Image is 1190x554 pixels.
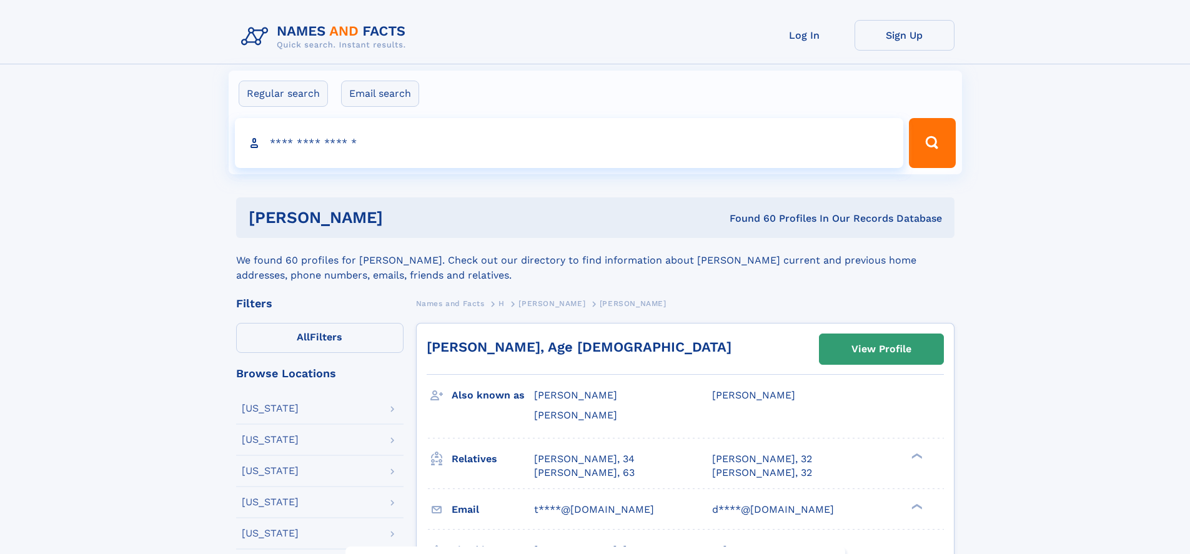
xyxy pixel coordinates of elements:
[534,466,635,480] a: [PERSON_NAME], 63
[712,466,812,480] a: [PERSON_NAME], 32
[242,435,299,445] div: [US_STATE]
[236,238,954,283] div: We found 60 profiles for [PERSON_NAME]. Check out our directory to find information about [PERSON...
[820,334,943,364] a: View Profile
[239,81,328,107] label: Regular search
[755,20,855,51] a: Log In
[712,389,795,401] span: [PERSON_NAME]
[908,502,923,510] div: ❯
[341,81,419,107] label: Email search
[235,118,904,168] input: search input
[851,335,911,364] div: View Profile
[249,210,557,225] h1: [PERSON_NAME]
[556,212,942,225] div: Found 60 Profiles In Our Records Database
[498,299,505,308] span: H
[518,295,585,311] a: [PERSON_NAME]
[242,528,299,538] div: [US_STATE]
[712,452,812,466] a: [PERSON_NAME], 32
[236,323,404,353] label: Filters
[297,331,310,343] span: All
[236,298,404,309] div: Filters
[518,299,585,308] span: [PERSON_NAME]
[534,389,617,401] span: [PERSON_NAME]
[498,295,505,311] a: H
[242,497,299,507] div: [US_STATE]
[427,339,731,355] a: [PERSON_NAME], Age [DEMOGRAPHIC_DATA]
[534,409,617,421] span: [PERSON_NAME]
[242,466,299,476] div: [US_STATE]
[600,299,667,308] span: [PERSON_NAME]
[416,295,485,311] a: Names and Facts
[236,368,404,379] div: Browse Locations
[242,403,299,413] div: [US_STATE]
[452,448,534,470] h3: Relatives
[855,20,954,51] a: Sign Up
[452,499,534,520] h3: Email
[236,20,416,54] img: Logo Names and Facts
[534,452,635,466] a: [PERSON_NAME], 34
[452,385,534,406] h3: Also known as
[908,452,923,460] div: ❯
[909,118,955,168] button: Search Button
